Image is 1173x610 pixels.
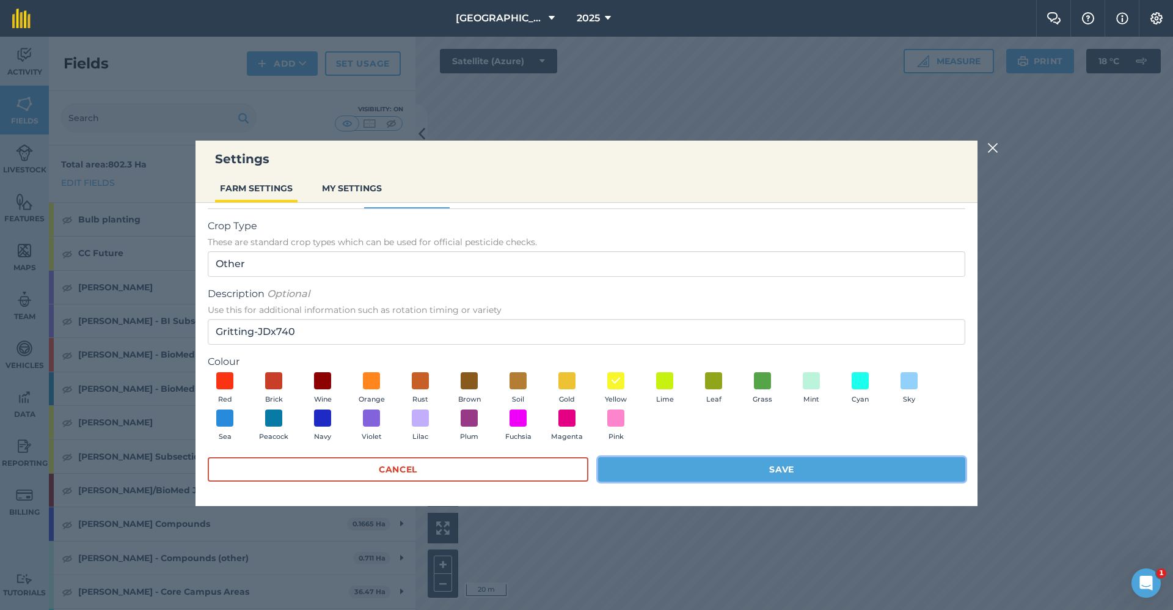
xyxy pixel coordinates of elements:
[452,410,486,443] button: Plum
[1131,568,1161,598] iframe: Intercom live chat
[412,394,428,405] span: Rust
[218,394,232,405] span: Red
[195,150,977,167] h3: Settings
[362,432,382,443] span: Violet
[753,394,772,405] span: Grass
[354,410,389,443] button: Violet
[208,304,965,316] span: Use this for additional information such as rotation timing or variety
[551,432,583,443] span: Magenta
[696,372,731,405] button: Leaf
[314,432,331,443] span: Navy
[452,372,486,405] button: Brown
[412,432,428,443] span: Lilac
[208,355,965,369] label: Colour
[208,251,965,277] input: Start typing to search for crop type
[460,432,478,443] span: Plum
[1149,12,1164,24] img: A cog icon
[215,177,298,200] button: FARM SETTINGS
[577,11,600,26] span: 2025
[305,410,340,443] button: Navy
[403,410,437,443] button: Lilac
[648,372,682,405] button: Lime
[608,432,624,443] span: Pink
[505,432,532,443] span: Fuchsia
[501,372,535,405] button: Soil
[305,372,340,405] button: Wine
[1157,568,1166,578] span: 1
[745,372,780,405] button: Grass
[512,394,524,405] span: Soil
[605,394,627,405] span: Yellow
[354,372,389,405] button: Orange
[12,9,31,28] img: fieldmargin Logo
[987,141,998,155] img: svg+xml;base64,PHN2ZyB4bWxucz0iaHR0cDovL3d3dy53My5vcmcvMjAwMC9zdmciIHdpZHRoPSIyMiIgaGVpZ2h0PSIzMC...
[265,394,283,405] span: Brick
[1081,12,1095,24] img: A question mark icon
[599,410,633,443] button: Pink
[794,372,828,405] button: Mint
[903,394,915,405] span: Sky
[458,394,481,405] span: Brown
[706,394,722,405] span: Leaf
[892,372,926,405] button: Sky
[257,372,291,405] button: Brick
[1047,12,1061,24] img: Two speech bubbles overlapping with the left bubble in the forefront
[656,394,674,405] span: Lime
[208,236,965,248] span: These are standard crop types which can be used for official pesticide checks.
[852,394,869,405] span: Cyan
[599,372,633,405] button: Yellow
[610,373,621,388] img: svg+xml;base64,PHN2ZyB4bWxucz0iaHR0cDovL3d3dy53My5vcmcvMjAwMC9zdmciIHdpZHRoPSIxOCIgaGVpZ2h0PSIyNC...
[359,394,385,405] span: Orange
[259,432,288,443] span: Peacock
[501,410,535,443] button: Fuchsia
[208,410,242,443] button: Sea
[208,457,588,482] button: Cancel
[550,410,584,443] button: Magenta
[843,372,877,405] button: Cyan
[219,432,232,443] span: Sea
[317,177,387,200] button: MY SETTINGS
[257,410,291,443] button: Peacock
[803,394,819,405] span: Mint
[559,394,575,405] span: Gold
[314,394,332,405] span: Wine
[267,288,310,299] em: Optional
[403,372,437,405] button: Rust
[456,11,544,26] span: [GEOGRAPHIC_DATA] (Gardens)
[1116,11,1128,26] img: svg+xml;base64,PHN2ZyB4bWxucz0iaHR0cDovL3d3dy53My5vcmcvMjAwMC9zdmciIHdpZHRoPSIxNyIgaGVpZ2h0PSIxNy...
[550,372,584,405] button: Gold
[598,457,965,482] button: Save
[208,372,242,405] button: Red
[208,287,965,301] span: Description
[208,219,965,233] span: Crop Type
